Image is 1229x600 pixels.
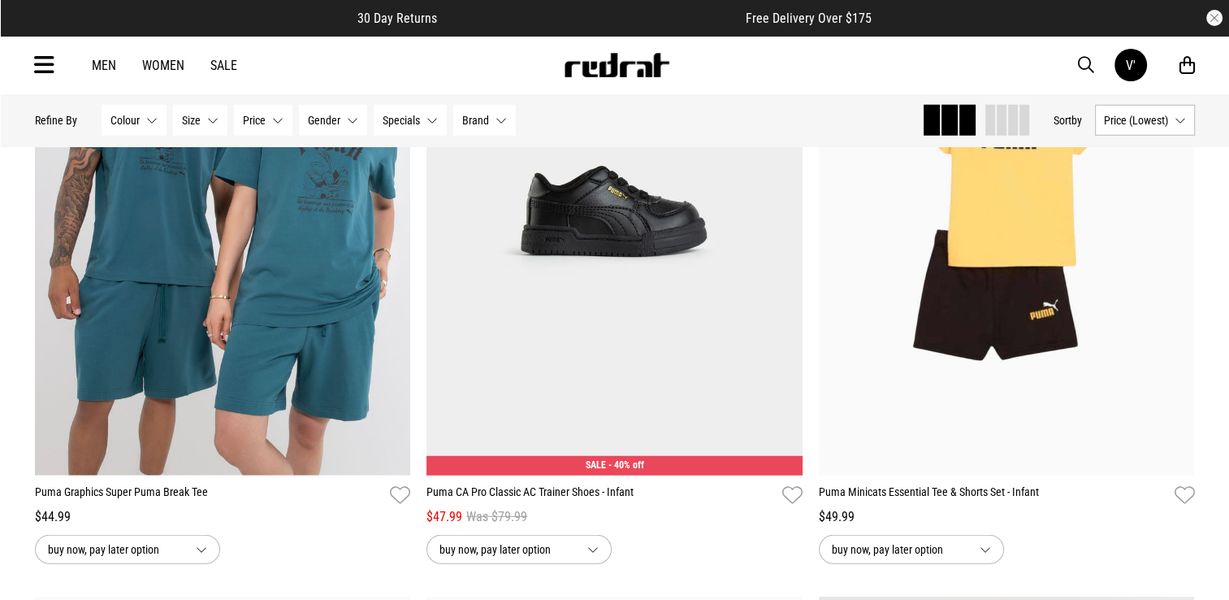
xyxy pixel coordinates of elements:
[110,114,140,127] span: Colour
[819,484,1168,507] a: Puma Minicats Essential Tee & Shorts Set - Infant
[210,58,237,73] a: Sale
[426,507,462,527] span: $47.99
[13,7,62,55] button: Open LiveChat chat widget
[35,535,220,564] button: buy now, pay later option
[48,540,183,559] span: buy now, pay later option
[35,114,77,127] p: Refine By
[1095,105,1195,136] button: Price (Lowest)
[466,507,527,527] span: Was $79.99
[383,114,420,127] span: Specials
[832,540,967,559] span: buy now, pay later option
[308,114,340,127] span: Gender
[746,11,872,26] span: Free Delivery Over $175
[243,114,266,127] span: Price
[182,114,201,127] span: Size
[608,459,643,471] span: - 40% off
[470,10,713,26] iframe: Customer reviews powered by Trustpilot
[173,105,227,136] button: Size
[426,535,612,564] button: buy now, pay later option
[374,105,447,136] button: Specials
[1126,58,1136,73] div: V'
[102,105,167,136] button: Colour
[819,507,1195,527] div: $49.99
[35,484,384,507] a: Puma Graphics Super Puma Break Tee
[234,105,292,136] button: Price
[1054,111,1082,130] button: Sortby
[563,53,670,77] img: Redrat logo
[1104,114,1168,127] span: Price (Lowest)
[92,58,116,73] a: Men
[439,540,574,559] span: buy now, pay later option
[819,535,1004,564] button: buy now, pay later option
[462,114,489,127] span: Brand
[1071,114,1082,127] span: by
[299,105,367,136] button: Gender
[585,459,605,471] span: SALE
[142,58,184,73] a: Women
[453,105,516,136] button: Brand
[426,484,776,507] a: Puma CA Pro Classic AC Trainer Shoes - Infant
[357,11,437,26] span: 30 Day Returns
[35,507,411,527] div: $44.99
